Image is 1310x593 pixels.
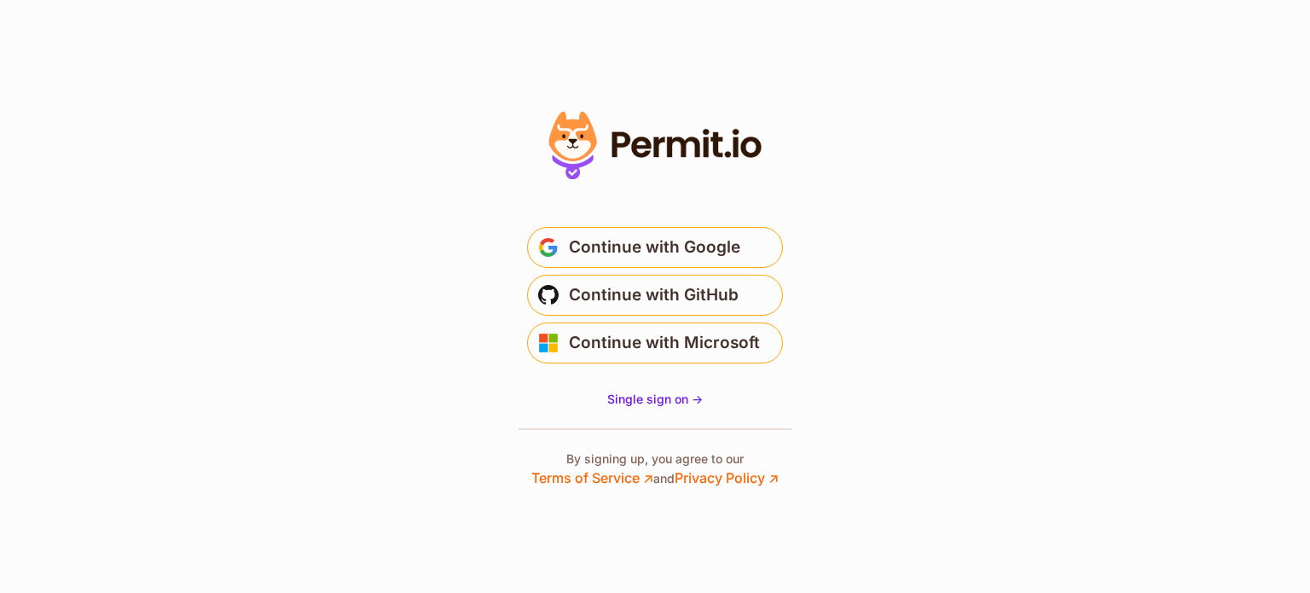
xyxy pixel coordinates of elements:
span: Continue with Google [569,234,740,261]
a: Privacy Policy ↗ [675,469,779,486]
span: Single sign on -> [607,392,703,406]
button: Continue with GitHub [527,275,783,316]
span: Continue with GitHub [569,282,739,309]
p: By signing up, you agree to our and [531,451,779,488]
span: Continue with Microsoft [569,329,760,357]
a: Terms of Service ↗ [531,469,653,486]
a: Single sign on -> [607,391,703,408]
button: Continue with Microsoft [527,323,783,363]
button: Continue with Google [527,227,783,268]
